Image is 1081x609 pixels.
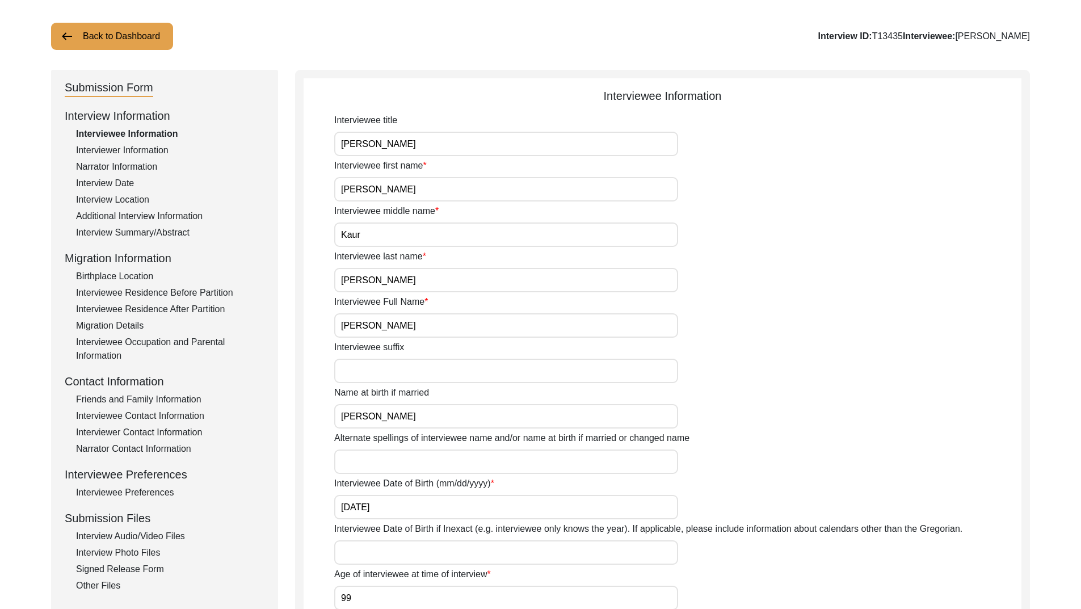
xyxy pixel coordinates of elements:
[903,31,955,41] b: Interviewee:
[334,295,428,309] label: Interviewee Full Name
[76,303,264,316] div: Interviewee Residence After Partition
[76,286,264,300] div: Interviewee Residence Before Partition
[76,226,264,240] div: Interview Summary/Abstract
[334,341,404,354] label: Interviewee suffix
[76,426,264,439] div: Interviewer Contact Information
[76,319,264,333] div: Migration Details
[334,386,429,400] label: Name at birth if married
[65,79,153,97] div: Submission Form
[76,127,264,141] div: Interviewee Information
[51,23,173,50] button: Back to Dashboard
[76,144,264,157] div: Interviewer Information
[76,409,264,423] div: Interviewee Contact Information
[76,546,264,560] div: Interview Photo Files
[334,522,962,536] label: Interviewee Date of Birth if Inexact (e.g. interviewee only knows the year). If applicable, pleas...
[334,477,494,490] label: Interviewee Date of Birth (mm/dd/yyyy)
[65,107,264,124] div: Interview Information
[76,579,264,593] div: Other Files
[334,204,439,218] label: Interviewee middle name
[60,30,74,43] img: arrow-left.png
[76,530,264,543] div: Interview Audio/Video Files
[334,568,491,581] label: Age of interviewee at time of interview
[76,160,264,174] div: Narrator Information
[76,270,264,283] div: Birthplace Location
[65,250,264,267] div: Migration Information
[76,486,264,499] div: Interviewee Preferences
[76,335,264,363] div: Interviewee Occupation and Parental Information
[65,466,264,483] div: Interviewee Preferences
[334,159,427,173] label: Interviewee first name
[76,393,264,406] div: Friends and Family Information
[76,442,264,456] div: Narrator Contact Information
[334,431,689,445] label: Alternate spellings of interviewee name and/or name at birth if married or changed name
[304,87,1021,104] div: Interviewee Information
[818,31,872,41] b: Interview ID:
[65,373,264,390] div: Contact Information
[76,209,264,223] div: Additional Interview Information
[65,510,264,527] div: Submission Files
[334,250,426,263] label: Interviewee last name
[818,30,1030,43] div: T13435 [PERSON_NAME]
[76,177,264,190] div: Interview Date
[334,114,397,127] label: Interviewee title
[76,193,264,207] div: Interview Location
[76,562,264,576] div: Signed Release Form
